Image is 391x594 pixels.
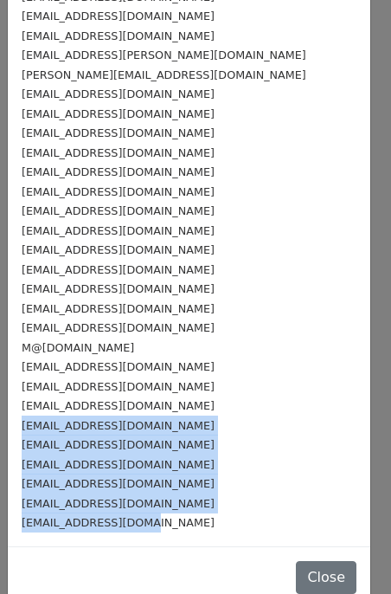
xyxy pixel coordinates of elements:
small: [EMAIL_ADDRESS][DOMAIN_NAME] [22,282,215,295]
small: [EMAIL_ADDRESS][DOMAIN_NAME] [22,360,215,373]
small: [EMAIL_ADDRESS][DOMAIN_NAME] [22,185,215,198]
small: [EMAIL_ADDRESS][DOMAIN_NAME] [22,10,215,23]
small: [EMAIL_ADDRESS][DOMAIN_NAME] [22,321,215,334]
small: M@[DOMAIN_NAME] [22,341,134,354]
small: [EMAIL_ADDRESS][DOMAIN_NAME] [22,458,215,471]
button: Close [296,561,356,594]
small: [PERSON_NAME][EMAIL_ADDRESS][DOMAIN_NAME] [22,68,306,81]
small: [EMAIL_ADDRESS][DOMAIN_NAME] [22,243,215,256]
small: [EMAIL_ADDRESS][DOMAIN_NAME] [22,263,215,276]
iframe: Chat Widget [304,511,391,594]
small: [EMAIL_ADDRESS][DOMAIN_NAME] [22,126,215,139]
small: [EMAIL_ADDRESS][DOMAIN_NAME] [22,224,215,237]
small: [EMAIL_ADDRESS][DOMAIN_NAME] [22,29,215,42]
small: [EMAIL_ADDRESS][DOMAIN_NAME] [22,107,215,120]
small: [EMAIL_ADDRESS][DOMAIN_NAME] [22,438,215,451]
small: [EMAIL_ADDRESS][DOMAIN_NAME] [22,204,215,217]
small: [EMAIL_ADDRESS][DOMAIN_NAME] [22,497,215,510]
small: [EMAIL_ADDRESS][DOMAIN_NAME] [22,419,215,432]
small: [EMAIL_ADDRESS][DOMAIN_NAME] [22,516,215,529]
small: [EMAIL_ADDRESS][DOMAIN_NAME] [22,477,215,490]
small: [EMAIL_ADDRESS][DOMAIN_NAME] [22,399,215,412]
small: [EMAIL_ADDRESS][DOMAIN_NAME] [22,87,215,100]
small: [EMAIL_ADDRESS][DOMAIN_NAME] [22,302,215,315]
small: [EMAIL_ADDRESS][DOMAIN_NAME] [22,146,215,159]
small: [EMAIL_ADDRESS][PERSON_NAME][DOMAIN_NAME] [22,48,306,61]
small: [EMAIL_ADDRESS][DOMAIN_NAME] [22,380,215,393]
small: [EMAIL_ADDRESS][DOMAIN_NAME] [22,165,215,178]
